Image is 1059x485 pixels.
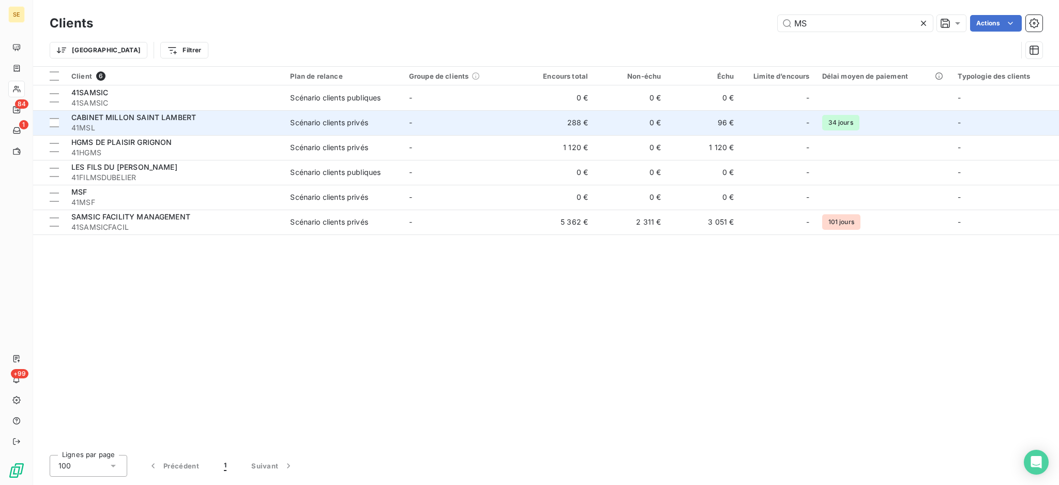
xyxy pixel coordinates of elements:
span: 1 [19,120,28,129]
span: 34 jours [822,115,859,130]
td: 0 € [521,85,594,110]
span: - [806,217,809,227]
div: Plan de relance [290,72,396,80]
td: 0 € [667,160,740,185]
div: Open Intercom Messenger [1024,450,1049,475]
td: 2 311 € [594,210,667,234]
span: - [958,143,961,152]
span: 41FILMSDUBELIER [71,172,278,183]
div: Typologie des clients [958,72,1053,80]
input: Rechercher [778,15,933,32]
span: Client [71,72,92,80]
span: - [806,93,809,103]
td: 288 € [521,110,594,135]
div: Limite d’encours [747,72,810,80]
span: 41HGMS [71,148,278,158]
span: - [958,193,961,201]
span: 100 [58,461,71,471]
div: Scénario clients publiques [290,93,381,103]
span: - [806,142,809,153]
span: - [409,193,412,201]
span: - [958,93,961,102]
span: CABINET MILLON SAINT LAMBERT [71,113,196,122]
td: 0 € [667,85,740,110]
span: 84 [15,99,28,109]
div: Non-échu [600,72,661,80]
td: 3 051 € [667,210,740,234]
div: Scénario clients privés [290,192,368,202]
td: 1 120 € [667,135,740,160]
span: - [409,168,412,177]
button: Filtrer [160,42,208,58]
td: 1 120 € [521,135,594,160]
span: 101 jours [822,214,860,230]
span: - [806,192,809,202]
span: 41SAMSICFACIL [71,222,278,232]
span: - [409,143,412,152]
td: 0 € [594,85,667,110]
button: Actions [970,15,1022,32]
button: Précédent [135,455,211,477]
div: Scénario clients privés [290,217,368,227]
td: 0 € [594,160,667,185]
span: - [806,167,809,178]
span: - [958,217,961,226]
div: Scénario clients privés [290,142,368,153]
span: +99 [11,369,28,378]
td: 0 € [667,185,740,210]
span: HGMS DE PLAISIR GRIGNON [71,138,172,146]
span: - [958,168,961,177]
span: MSF [71,187,87,196]
td: 0 € [594,110,667,135]
div: Délai moyen de paiement [822,72,946,80]
span: LES FILS DU [PERSON_NAME] [71,163,177,171]
span: - [409,217,412,226]
span: SAMSIC FACILITY MANAGEMENT [71,212,190,221]
div: Échu [673,72,734,80]
span: 41SAMSIC [71,98,278,108]
button: 1 [211,455,239,477]
img: Logo LeanPay [8,462,25,479]
span: 41MSF [71,197,278,208]
td: 0 € [521,185,594,210]
div: Scénario clients publiques [290,167,381,178]
td: 0 € [594,185,667,210]
span: 41SAMSIC [71,88,108,97]
div: Scénario clients privés [290,117,368,128]
td: 96 € [667,110,740,135]
button: [GEOGRAPHIC_DATA] [50,42,147,58]
div: SE [8,6,25,23]
button: Suivant [239,455,306,477]
span: 41MSL [71,123,278,133]
span: Groupe de clients [409,72,469,80]
h3: Clients [50,14,93,33]
span: 1 [224,461,226,471]
span: - [958,118,961,127]
span: 6 [96,71,105,81]
td: 5 362 € [521,210,594,234]
td: 0 € [594,135,667,160]
td: 0 € [521,160,594,185]
span: - [409,118,412,127]
div: Encours total [527,72,588,80]
span: - [409,93,412,102]
span: - [806,117,809,128]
